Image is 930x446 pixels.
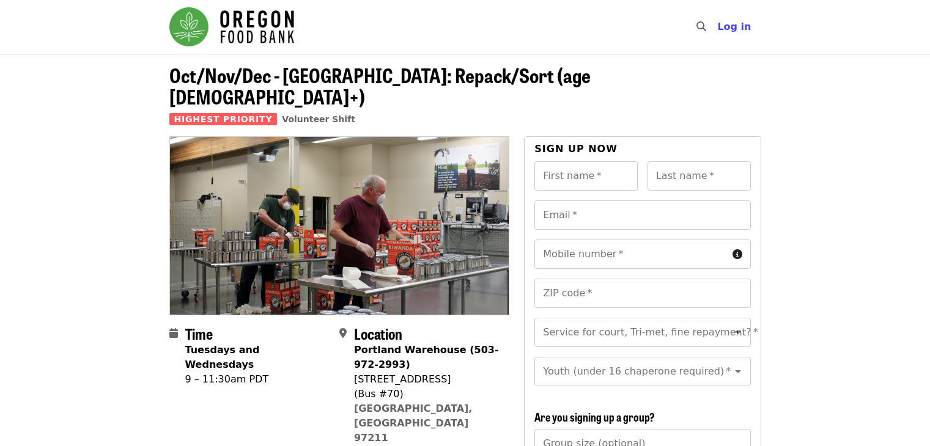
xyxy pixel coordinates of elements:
[729,324,747,341] button: Open
[354,323,402,344] span: Location
[534,161,638,191] input: First name
[169,327,178,339] i: calendar icon
[648,161,751,191] input: Last name
[185,323,213,344] span: Time
[534,143,618,155] span: Sign up now
[354,372,500,387] div: [STREET_ADDRESS]
[717,21,751,32] span: Log in
[169,60,591,111] span: Oct/Nov/Dec - [GEOGRAPHIC_DATA]: Repack/Sort (age [DEMOGRAPHIC_DATA]+)
[696,21,706,32] i: search icon
[185,344,260,370] strong: Tuesdays and Wednesdays
[534,200,750,230] input: Email
[354,387,500,401] div: (Bus #70)
[354,403,473,444] a: [GEOGRAPHIC_DATA], [GEOGRAPHIC_DATA] 97211
[534,239,727,269] input: Mobile number
[169,113,278,125] span: Highest Priority
[707,15,761,39] button: Log in
[733,249,742,260] i: circle-info icon
[729,363,747,380] button: Open
[282,114,355,124] a: Volunteer Shift
[185,372,330,387] div: 9 – 11:30am PDT
[534,409,655,425] span: Are you signing up a group?
[714,12,723,42] input: Search
[339,327,347,339] i: map-marker-alt icon
[354,344,499,370] strong: Portland Warehouse (503-972-2993)
[534,279,750,308] input: ZIP code
[170,137,509,314] img: Oct/Nov/Dec - Portland: Repack/Sort (age 16+) organized by Oregon Food Bank
[169,7,294,46] img: Oregon Food Bank - Home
